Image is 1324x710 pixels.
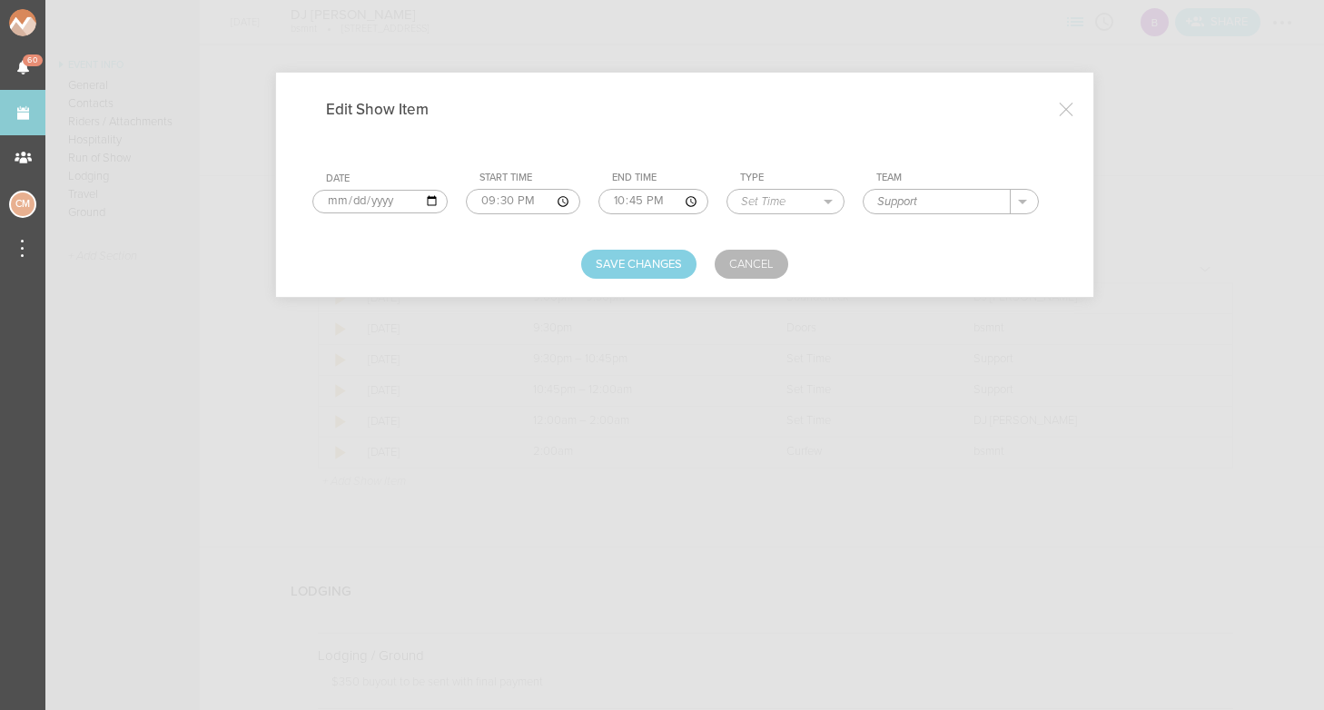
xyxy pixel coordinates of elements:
img: NOMAD [9,9,112,36]
div: Start Time [479,172,579,184]
input: All Teams [864,190,1011,213]
div: End Time [612,172,708,184]
h4: Edit Show Item [326,100,456,119]
div: Team [876,172,1039,184]
div: Charlie McGinley [9,191,36,218]
div: Type [740,172,845,184]
span: 60 [23,54,43,66]
button: Save Changes [581,250,697,279]
div: Date [326,173,448,185]
a: Cancel [715,250,788,279]
button: . [1011,190,1038,213]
